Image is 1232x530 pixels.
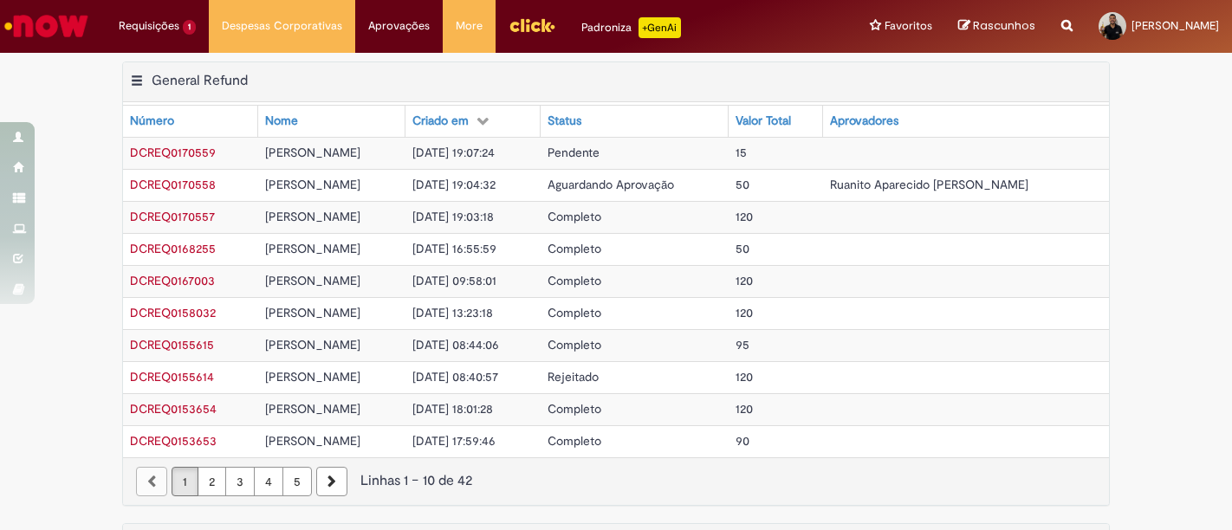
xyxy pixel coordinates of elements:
[412,241,496,256] span: [DATE] 16:55:59
[130,72,144,94] button: General Refund Menu de contexto
[548,337,601,352] span: Completo
[581,17,681,38] div: Padroniza
[130,305,216,320] a: Abrir Registro: DCREQ0158032
[265,113,298,130] div: Nome
[736,273,753,288] span: 120
[130,177,216,192] a: Abrir Registro: DCREQ0170558
[548,433,601,449] span: Completo
[130,433,217,449] a: Abrir Registro: DCREQ0153653
[548,401,601,417] span: Completo
[412,177,496,192] span: [DATE] 19:04:32
[130,241,216,256] a: Abrir Registro: DCREQ0168255
[152,72,248,89] h2: General Refund
[265,241,360,256] span: [PERSON_NAME]
[830,113,898,130] div: Aprovadores
[736,113,791,130] div: Valor Total
[412,209,494,224] span: [DATE] 19:03:18
[412,145,495,160] span: [DATE] 19:07:24
[130,273,215,288] a: Abrir Registro: DCREQ0167003
[958,18,1035,35] a: Rascunhos
[548,369,599,385] span: Rejeitado
[548,241,601,256] span: Completo
[130,337,214,352] a: Abrir Registro: DCREQ0155615
[183,20,196,35] span: 1
[509,12,555,38] img: click_logo_yellow_360x200.png
[130,145,216,160] a: Abrir Registro: DCREQ0170559
[130,305,216,320] span: DCREQ0158032
[265,401,360,417] span: [PERSON_NAME]
[548,145,600,160] span: Pendente
[265,433,360,449] span: [PERSON_NAME]
[639,17,681,38] p: +GenAi
[412,305,493,320] span: [DATE] 13:23:18
[130,177,216,192] span: DCREQ0170558
[265,273,360,288] span: [PERSON_NAME]
[198,467,226,496] a: Página 2
[265,145,360,160] span: [PERSON_NAME]
[130,209,215,224] a: Abrir Registro: DCREQ0170557
[225,467,255,496] a: Página 3
[265,337,360,352] span: [PERSON_NAME]
[130,369,214,385] span: DCREQ0155614
[316,467,347,496] a: Próxima página
[130,113,174,130] div: Número
[736,241,749,256] span: 50
[130,273,215,288] span: DCREQ0167003
[119,17,179,35] span: Requisições
[265,209,360,224] span: [PERSON_NAME]
[548,273,601,288] span: Completo
[830,177,1028,192] span: Ruanito Aparecido [PERSON_NAME]
[548,305,601,320] span: Completo
[254,467,283,496] a: Página 4
[736,305,753,320] span: 120
[265,369,360,385] span: [PERSON_NAME]
[973,17,1035,34] span: Rascunhos
[130,145,216,160] span: DCREQ0170559
[456,17,483,35] span: More
[282,467,312,496] a: Página 5
[736,337,749,352] span: 95
[172,467,198,496] a: Página 1
[736,177,749,192] span: 50
[736,209,753,224] span: 120
[130,337,214,352] span: DCREQ0155615
[130,433,217,449] span: DCREQ0153653
[130,209,215,224] span: DCREQ0170557
[736,145,747,160] span: 15
[885,17,932,35] span: Favoritos
[412,337,499,352] span: [DATE] 08:44:06
[265,305,360,320] span: [PERSON_NAME]
[265,177,360,192] span: [PERSON_NAME]
[368,17,430,35] span: Aprovações
[548,209,601,224] span: Completo
[736,401,753,417] span: 120
[412,113,469,130] div: Criado em
[123,457,1109,505] nav: paginação
[130,401,217,417] span: DCREQ0153654
[736,369,753,385] span: 120
[412,401,493,417] span: [DATE] 18:01:28
[412,369,498,385] span: [DATE] 08:40:57
[548,113,581,130] div: Status
[1131,18,1219,33] span: [PERSON_NAME]
[548,177,674,192] span: Aguardando Aprovação
[130,369,214,385] a: Abrir Registro: DCREQ0155614
[130,241,216,256] span: DCREQ0168255
[412,433,496,449] span: [DATE] 17:59:46
[130,401,217,417] a: Abrir Registro: DCREQ0153654
[412,273,496,288] span: [DATE] 09:58:01
[2,9,91,43] img: ServiceNow
[136,471,1096,491] div: Linhas 1 − 10 de 42
[222,17,342,35] span: Despesas Corporativas
[736,433,749,449] span: 90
